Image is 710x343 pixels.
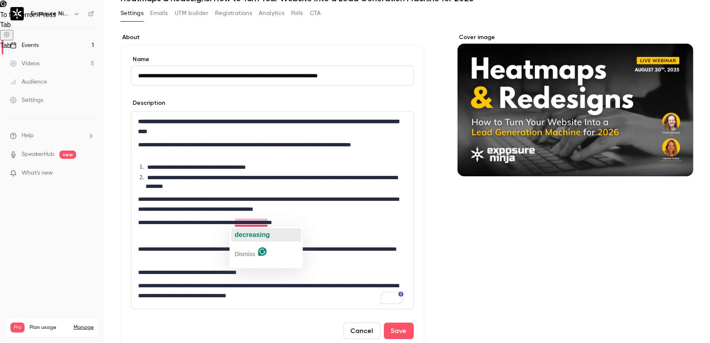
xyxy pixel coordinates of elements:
a: Manage [74,324,94,331]
span: What's new [22,169,53,178]
div: editor [131,111,413,309]
span: Pro [10,323,25,333]
button: Save [384,323,414,339]
label: Name [131,55,414,64]
div: Audience [10,78,47,86]
span: Help [22,131,34,140]
span: new [59,151,76,159]
li: help-dropdown-opener [10,131,94,140]
div: Settings [10,96,43,104]
button: Cancel [344,323,381,339]
div: Videos [10,59,40,68]
section: Cover image [458,33,693,176]
span: Plan usage [30,324,69,331]
a: SpeakerHub [22,150,54,159]
section: description [131,111,414,309]
label: Description [131,99,165,107]
div: To enrich screen reader interactions, please activate Accessibility in Grammarly extension settings [131,111,413,309]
